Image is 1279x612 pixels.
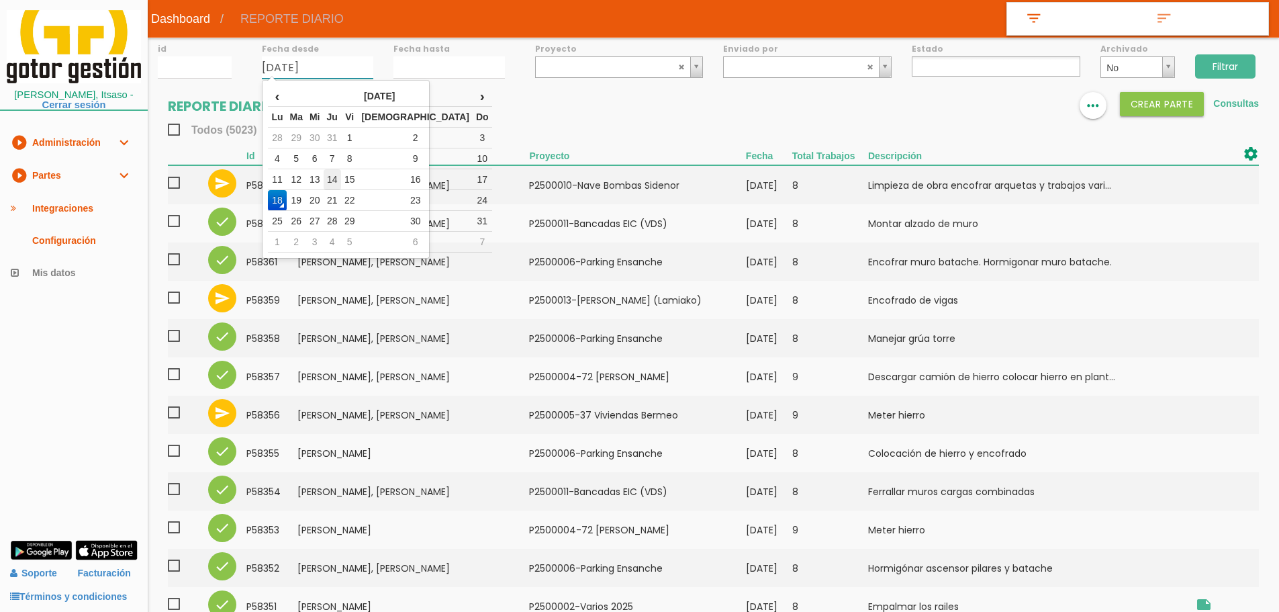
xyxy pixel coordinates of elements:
[529,204,745,243] td: P2500011-Bancadas EIC (VDS)
[324,107,341,128] th: Ju
[358,190,472,211] td: 23
[246,357,297,396] td: 58357
[529,357,745,396] td: P2500004-72 [PERSON_NAME]
[868,549,1188,587] td: Hormigónar ascensor pilares y batache
[324,232,341,253] td: 4
[868,243,1188,281] td: Encofrar muro batache. Hormigonar muro batache.
[1100,56,1174,78] a: No
[792,472,868,511] td: 8
[246,281,297,319] td: 58359
[792,511,868,549] td: 9
[529,434,745,472] td: P2500006-Parking Ensanche
[168,99,289,114] h2: REPORTE DIARIO
[75,540,138,560] img: app-store.png
[246,472,297,511] td: 58354
[868,434,1188,472] td: Colocación de hierro y encofrado
[868,165,1188,204] td: Limpieza de obra encofrar arquetas y trabajos vari...
[230,2,354,36] span: REPORTE DIARIO
[78,562,131,585] a: Facturación
[746,204,792,243] td: [DATE]
[358,148,472,169] td: 9
[324,190,341,211] td: 21
[341,232,359,253] td: 5
[529,243,745,281] td: P2500006-Parking Ensanche
[214,252,230,268] i: check
[214,290,230,306] i: send
[287,148,306,169] td: 5
[529,165,745,204] td: P2500010-Nave Bombas Sidenor
[287,128,306,148] td: 29
[868,204,1188,243] td: Montar alzado de muro
[246,511,297,549] td: 58353
[306,232,324,253] td: 3
[1007,3,1138,35] a: filter_list
[1120,92,1204,116] button: Crear PARTE
[529,319,745,357] td: P2500006-Parking Ensanche
[268,107,286,128] th: Lu
[306,107,324,128] th: Mi
[868,146,1188,165] th: Descripción
[115,159,132,191] i: expand_more
[792,146,868,165] th: Total Trabajos
[262,43,373,54] label: Fecha desde
[868,281,1188,319] td: Encofrado de vigas
[246,434,297,472] td: 58355
[912,43,1080,54] label: Estado
[473,148,492,169] td: 10
[529,146,745,165] th: Proyecto
[792,434,868,472] td: 8
[535,43,704,54] label: Proyecto
[268,190,286,211] td: 18
[868,319,1188,357] td: Manejar grúa torre
[473,169,492,190] td: 17
[287,86,473,107] th: [DATE]
[341,148,359,169] td: 8
[268,169,286,190] td: 11
[341,211,359,232] td: 29
[792,357,868,396] td: 9
[306,128,324,148] td: 30
[746,511,792,549] td: [DATE]
[11,126,27,159] i: play_circle_filled
[1084,92,1102,119] i: more_horiz
[473,190,492,211] td: 24
[324,211,341,232] td: 28
[287,107,306,128] th: Ma
[341,128,359,148] td: 1
[746,165,792,204] td: [DATE]
[723,43,892,54] label: Enviado por
[324,128,341,148] td: 31
[341,107,359,128] th: Vi
[246,204,297,243] td: 58362
[246,146,297,165] th: Id
[792,396,868,434] td: 9
[1100,43,1174,54] label: Archivado
[473,107,492,128] th: Do
[529,396,745,434] td: P2500005-37 Viviendas Bermeo
[214,175,230,191] i: send
[1153,10,1175,28] i: sort
[297,549,529,587] td: [PERSON_NAME], [PERSON_NAME]
[297,434,529,472] td: [PERSON_NAME]
[268,148,286,169] td: 4
[287,232,306,253] td: 2
[246,549,297,587] td: 58352
[1023,10,1045,28] i: filter_list
[214,520,230,536] i: check
[529,511,745,549] td: P2500004-72 [PERSON_NAME]
[214,443,230,460] i: check
[158,43,232,54] label: id
[324,169,341,190] td: 14
[306,148,324,169] td: 6
[1106,57,1156,79] span: No
[529,281,745,319] td: P2500013-[PERSON_NAME] (Lamiako)
[168,122,257,138] span: Todos (5023)
[746,472,792,511] td: [DATE]
[792,281,868,319] td: 8
[214,214,230,230] i: check
[246,396,297,434] td: 58356
[297,472,529,511] td: [PERSON_NAME], [PERSON_NAME]
[287,169,306,190] td: 12
[214,367,230,383] i: check
[358,169,472,190] td: 16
